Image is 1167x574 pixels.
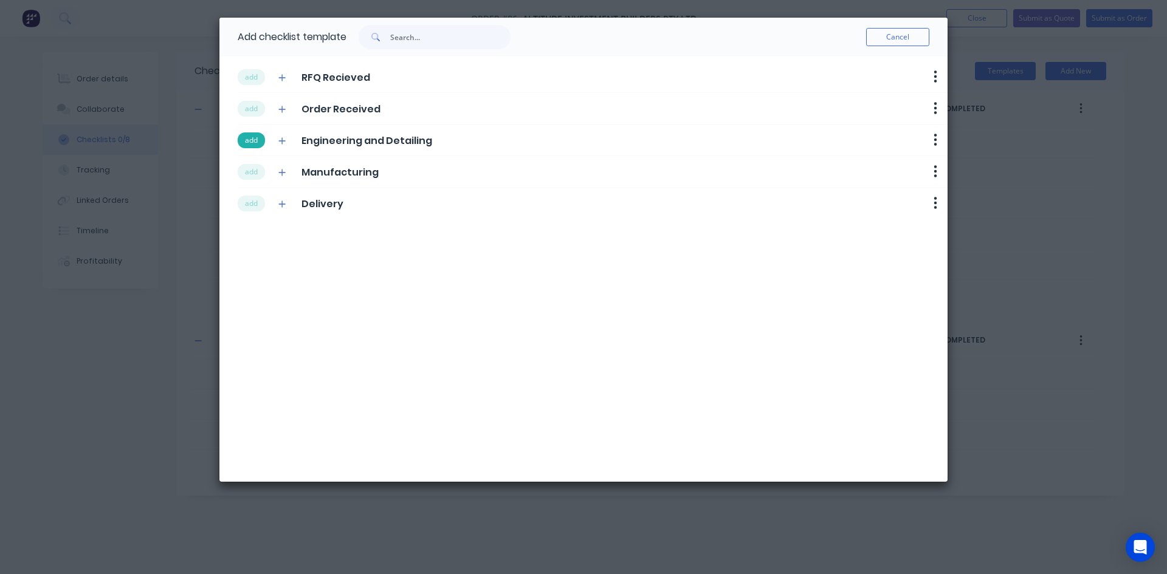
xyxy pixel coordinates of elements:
[1126,533,1155,562] div: Open Intercom Messenger
[238,69,265,85] button: add
[301,70,370,85] span: RFQ Recieved
[301,197,343,211] span: Delivery
[238,101,265,117] button: add
[301,165,379,180] span: Manufacturing
[238,196,265,211] button: add
[238,132,265,148] button: add
[866,28,929,46] button: Cancel
[238,164,265,180] button: add
[301,102,380,117] span: Order Received
[390,25,511,49] input: Search...
[238,18,346,56] div: Add checklist template
[301,134,432,148] span: Engineering and Detailing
